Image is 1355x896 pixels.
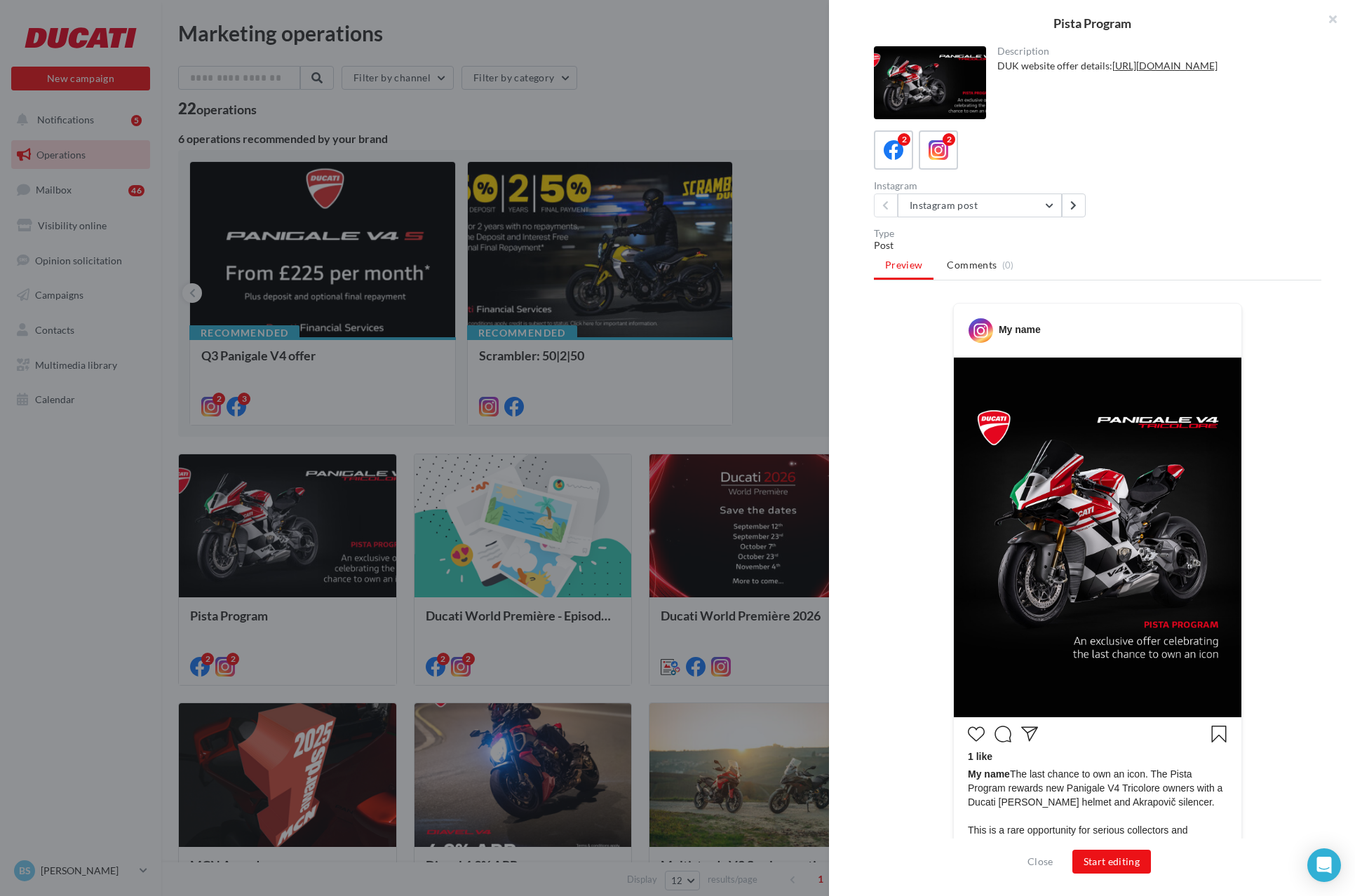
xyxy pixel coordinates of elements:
[947,258,997,272] span: Comments
[874,229,1321,238] div: Type
[995,726,1011,742] svg: Commenter
[943,133,955,146] div: 2
[1021,726,1038,742] svg: Partager la publication
[1022,853,1059,870] button: Close
[1307,848,1341,882] div: Open Intercom Messenger
[874,238,1321,252] div: Post
[999,323,1041,337] div: My name
[898,133,910,146] div: 2
[968,768,1010,780] span: My name
[968,726,985,742] svg: J’aime
[968,749,1227,767] div: 1 like
[997,59,1311,73] div: DUK website offer details:
[1002,259,1014,271] span: (0)
[997,46,1311,56] div: Description
[851,17,1333,29] div: Pista Program
[968,767,1227,879] span: The last chance to own an icon. The Pista Program rewards new Panigale V4 Tricolore owners with a...
[1211,726,1227,742] svg: Enregistrer
[874,181,1092,191] div: Instagram
[1072,850,1152,874] button: Start editing
[1112,60,1218,72] a: [URL][DOMAIN_NAME]
[898,194,1062,217] button: Instagram post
